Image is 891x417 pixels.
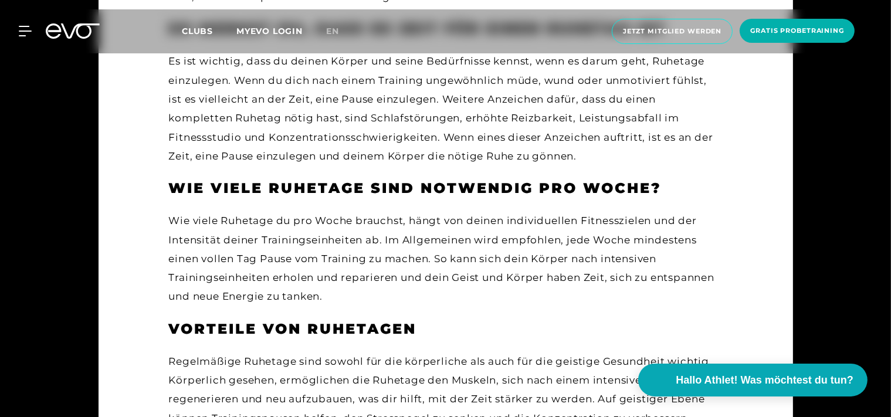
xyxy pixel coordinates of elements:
[182,25,236,36] a: Clubs
[169,211,723,306] div: Wie viele Ruhetage du pro Woche brauchst, hängt von deinen individuellen Fitnesszielen und der In...
[169,52,723,165] div: Es ist wichtig, dass du deinen Körper und seine Bedürfnisse kennst, wenn es darum geht, Ruhetage ...
[750,26,844,36] span: Gratis Probetraining
[326,26,339,36] span: en
[182,26,213,36] span: Clubs
[608,19,736,44] a: Jetzt Mitglied werden
[169,320,723,338] h3: Vorteile von Ruhetagen
[169,179,723,197] h3: Wie viele Ruhetage sind notwendig pro Woche?
[638,364,868,396] button: Hallo Athlet! Was möchtest du tun?
[236,26,303,36] a: MYEVO LOGIN
[676,372,853,388] span: Hallo Athlet! Was möchtest du tun?
[326,25,353,38] a: en
[736,19,858,44] a: Gratis Probetraining
[623,26,721,36] span: Jetzt Mitglied werden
